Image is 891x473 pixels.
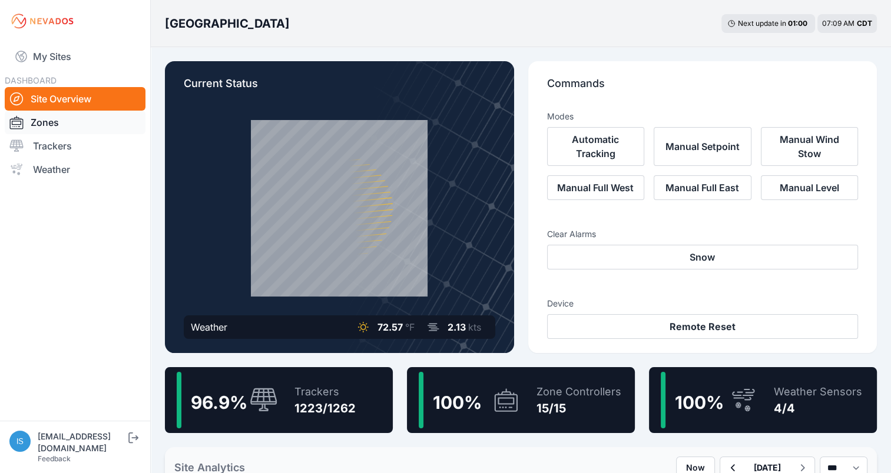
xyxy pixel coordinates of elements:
[165,15,290,32] h3: [GEOGRAPHIC_DATA]
[468,321,481,333] span: kts
[774,384,862,400] div: Weather Sensors
[774,400,862,417] div: 4/4
[294,400,356,417] div: 1223/1262
[761,127,859,166] button: Manual Wind Stow
[547,75,859,101] p: Commands
[649,367,877,433] a: 100%Weather Sensors4/4
[547,175,645,200] button: Manual Full West
[294,384,356,400] div: Trackers
[5,134,145,158] a: Trackers
[405,321,415,333] span: °F
[547,111,574,122] h3: Modes
[191,320,227,334] div: Weather
[5,158,145,181] a: Weather
[5,111,145,134] a: Zones
[9,431,31,452] img: iswagart@prim.com
[165,367,393,433] a: 96.9%Trackers1223/1262
[547,298,859,309] h3: Device
[536,384,621,400] div: Zone Controllers
[433,392,482,413] span: 100 %
[822,19,854,28] span: 07:09 AM
[377,321,403,333] span: 72.57
[5,42,145,71] a: My Sites
[675,392,724,413] span: 100 %
[738,19,786,28] span: Next update in
[38,431,126,454] div: [EMAIL_ADDRESS][DOMAIN_NAME]
[9,12,75,31] img: Nevados
[5,75,57,85] span: DASHBOARD
[547,245,859,269] button: Snow
[5,87,145,111] a: Site Overview
[547,228,859,240] h3: Clear Alarms
[536,400,621,417] div: 15/15
[448,321,466,333] span: 2.13
[184,75,495,101] p: Current Status
[761,175,859,200] button: Manual Level
[654,175,751,200] button: Manual Full East
[165,8,290,39] nav: Breadcrumb
[654,127,751,166] button: Manual Setpoint
[857,19,872,28] span: CDT
[38,454,71,463] a: Feedback
[547,314,859,339] button: Remote Reset
[788,19,809,28] div: 01 : 00
[407,367,635,433] a: 100%Zone Controllers15/15
[547,127,645,166] button: Automatic Tracking
[191,392,247,413] span: 96.9 %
